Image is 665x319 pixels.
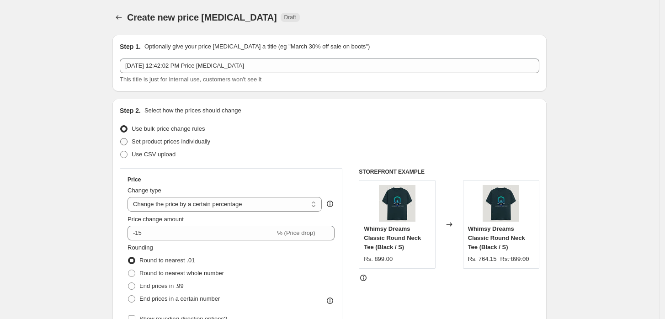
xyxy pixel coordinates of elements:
[468,225,525,250] span: Whimsy Dreams Classic Round Neck Tee (Black / S)
[132,138,210,145] span: Set product prices individually
[500,255,529,264] strike: Rs. 899.00
[468,255,497,264] div: Rs. 764.15
[120,106,141,115] h2: Step 2.
[128,244,153,251] span: Rounding
[132,125,205,132] span: Use bulk price change rules
[128,187,161,194] span: Change type
[379,185,415,222] img: Front_1_c_38_4630346f-a893-4be1-a882-807ee2fcc97f_80x.jpg
[120,76,261,83] span: This title is just for internal use, customers won't see it
[128,176,141,183] h3: Price
[325,199,335,208] div: help
[144,106,241,115] p: Select how the prices should change
[132,151,176,158] span: Use CSV upload
[364,225,421,250] span: Whimsy Dreams Classic Round Neck Tee (Black / S)
[277,229,315,236] span: % (Price drop)
[139,257,195,264] span: Round to nearest .01
[112,11,125,24] button: Price change jobs
[364,255,393,264] div: Rs. 899.00
[120,42,141,51] h2: Step 1.
[139,295,220,302] span: End prices in a certain number
[483,185,519,222] img: Front_1_c_38_4630346f-a893-4be1-a882-807ee2fcc97f_80x.jpg
[359,168,539,175] h6: STOREFRONT EXAMPLE
[139,282,184,289] span: End prices in .99
[128,226,275,240] input: -15
[120,58,539,73] input: 30% off holiday sale
[127,12,277,22] span: Create new price [MEDICAL_DATA]
[128,216,184,223] span: Price change amount
[284,14,296,21] span: Draft
[139,270,224,276] span: Round to nearest whole number
[144,42,370,51] p: Optionally give your price [MEDICAL_DATA] a title (eg "March 30% off sale on boots")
